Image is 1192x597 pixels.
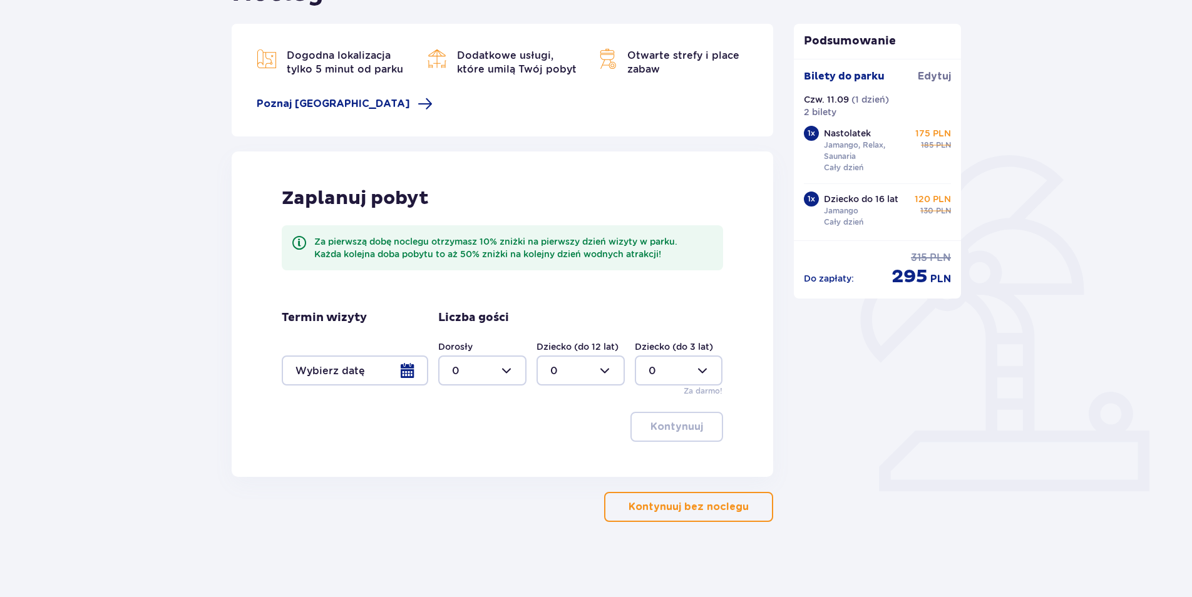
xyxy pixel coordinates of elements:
p: Liczba gości [438,310,509,325]
p: Podsumowanie [794,34,962,49]
p: Cały dzień [824,217,863,228]
p: 120 PLN [915,193,951,205]
p: PLN [936,205,951,217]
button: Kontynuuj bez noclegu [604,492,773,522]
button: Kontynuuj [630,412,723,442]
p: Kontynuuj [650,420,703,434]
span: Dodatkowe usługi, które umilą Twój pobyt [457,49,577,75]
p: Czw. 11.09 [804,93,849,106]
p: Cały dzień [824,162,863,173]
div: 1 x [804,126,819,141]
a: Poznaj [GEOGRAPHIC_DATA] [257,96,433,111]
p: Termin wizyty [282,310,367,325]
img: Bar Icon [427,49,447,69]
label: Dorosły [438,340,473,353]
p: PLN [936,140,951,151]
div: 1 x [804,191,819,207]
img: Map Icon [597,49,617,69]
p: 185 [921,140,933,151]
p: 2 bilety [804,106,836,118]
p: Kontynuuj bez noclegu [629,500,749,514]
label: Dziecko (do 12 lat) [537,340,619,353]
p: Dziecko do 16 lat [824,193,898,205]
span: Otwarte strefy i place zabaw [627,49,739,75]
p: Jamango [824,205,858,217]
p: Nastolatek [824,127,871,140]
p: ( 1 dzień ) [851,93,889,106]
p: Zaplanuj pobyt [282,186,429,210]
p: 175 PLN [915,127,951,140]
p: PLN [930,272,951,286]
p: Do zapłaty : [804,272,854,285]
p: 130 [920,205,933,217]
p: PLN [930,251,951,265]
label: Dziecko (do 3 lat) [635,340,713,353]
p: 295 [891,265,928,288]
p: Za darmo! [684,385,722,397]
div: Za pierwszą dobę noclegu otrzymasz 10% zniżki na pierwszy dzień wizyty w parku. Każda kolejna dob... [314,235,713,260]
img: Map Icon [257,49,277,69]
p: 315 [911,251,927,265]
span: Poznaj [GEOGRAPHIC_DATA] [257,97,410,111]
span: Dogodna lokalizacja tylko 5 minut od parku [287,49,403,75]
p: Jamango, Relax, Saunaria [824,140,910,162]
p: Bilety do parku [804,69,885,83]
a: Edytuj [918,69,951,83]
